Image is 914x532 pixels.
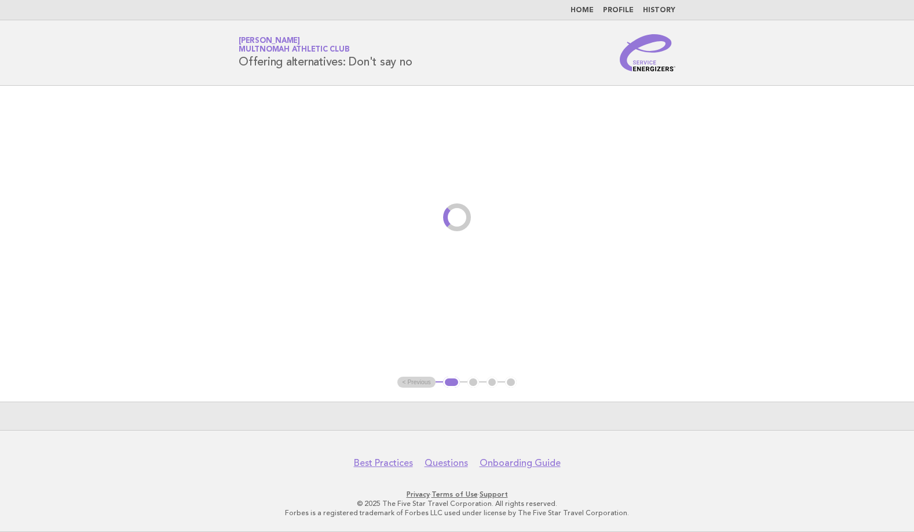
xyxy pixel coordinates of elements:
[643,7,675,14] a: History
[620,34,675,71] img: Service Energizers
[407,490,430,498] a: Privacy
[239,46,349,54] span: Multnomah Athletic Club
[425,457,468,469] a: Questions
[103,490,811,499] p: · ·
[603,7,634,14] a: Profile
[103,508,811,518] p: Forbes is a registered trademark of Forbes LLC used under license by The Five Star Travel Corpora...
[103,499,811,508] p: © 2025 The Five Star Travel Corporation. All rights reserved.
[239,37,349,53] a: [PERSON_NAME]Multnomah Athletic Club
[354,457,413,469] a: Best Practices
[432,490,478,498] a: Terms of Use
[480,490,508,498] a: Support
[571,7,594,14] a: Home
[239,38,412,68] h1: Offering alternatives: Don't say no
[480,457,561,469] a: Onboarding Guide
